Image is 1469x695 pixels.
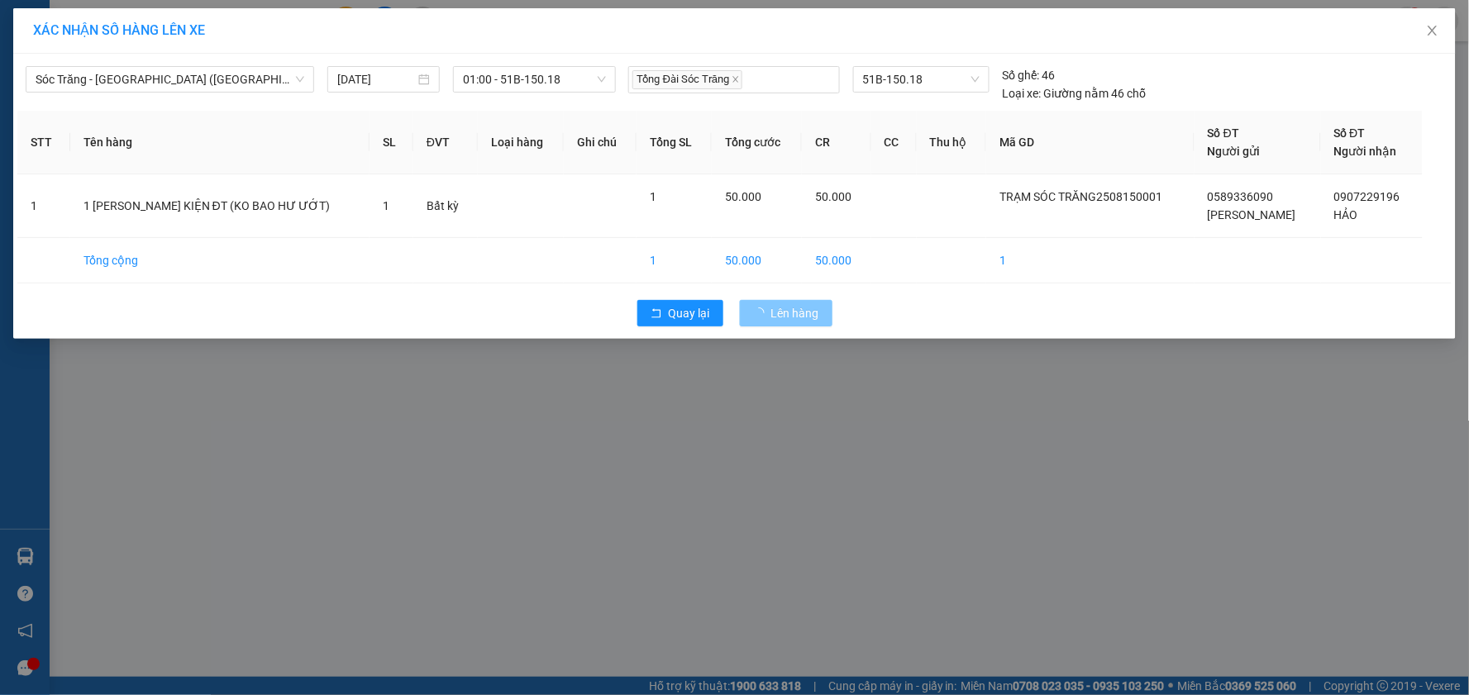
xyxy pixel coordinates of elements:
[771,304,819,322] span: Lên hàng
[632,70,743,89] span: Tổng Đài Sóc Trăng
[159,40,275,53] span: TP.HCM -SÓC TRĂNG
[871,111,917,174] th: CC
[413,174,478,238] td: Bất kỳ
[1334,190,1400,203] span: 0907229196
[36,67,304,92] span: Sóc Trăng - Sài Gòn (Hàng)
[1003,84,1147,102] div: Giường nằm 46 chỗ
[70,111,370,174] th: Tên hàng
[137,16,309,33] strong: XE KHÁCH MỸ DUYÊN
[917,111,987,174] th: Thu hộ
[70,238,370,283] td: Tổng cộng
[1208,190,1274,203] span: 0589336090
[815,190,851,203] span: 50.000
[651,307,662,321] span: rollback
[1003,66,1040,84] span: Số ghế:
[1208,145,1261,158] span: Người gửi
[70,174,370,238] td: 1 [PERSON_NAME] KIỆN ĐT (KO BAO HƯ ƯỚT)
[637,111,712,174] th: Tổng SL
[478,111,564,174] th: Loại hàng
[712,111,802,174] th: Tổng cước
[1334,145,1397,158] span: Người nhận
[1334,208,1358,221] span: HẢO
[712,238,802,283] td: 50.000
[370,111,413,174] th: SL
[17,102,179,163] span: Trạm Sóc Trăng
[463,67,606,92] span: 01:00 - 51B-150.18
[863,67,980,92] span: 51B-150.18
[740,300,832,326] button: Lên hàng
[669,304,710,322] span: Quay lại
[732,75,740,83] span: close
[802,238,870,283] td: 50.000
[17,111,70,174] th: STT
[1208,208,1296,221] span: [PERSON_NAME]
[1208,126,1239,140] span: Số ĐT
[986,238,1195,283] td: 1
[637,238,712,283] td: 1
[337,70,415,88] input: 15/08/2025
[999,190,1162,203] span: TRẠM SÓC TRĂNG2508150001
[986,111,1195,174] th: Mã GD
[1003,66,1056,84] div: 46
[1426,24,1439,37] span: close
[1334,126,1366,140] span: Số ĐT
[1003,84,1042,102] span: Loại xe:
[413,111,478,174] th: ĐVT
[1409,8,1456,55] button: Close
[17,102,179,163] span: Gửi:
[17,174,70,238] td: 1
[156,57,290,74] strong: PHIẾU GỬI HÀNG
[802,111,870,174] th: CR
[383,199,389,212] span: 1
[725,190,761,203] span: 50.000
[753,307,771,319] span: loading
[564,111,637,174] th: Ghi chú
[637,300,723,326] button: rollbackQuay lại
[650,190,656,203] span: 1
[33,22,205,38] span: XÁC NHẬN SỐ HÀNG LÊN XE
